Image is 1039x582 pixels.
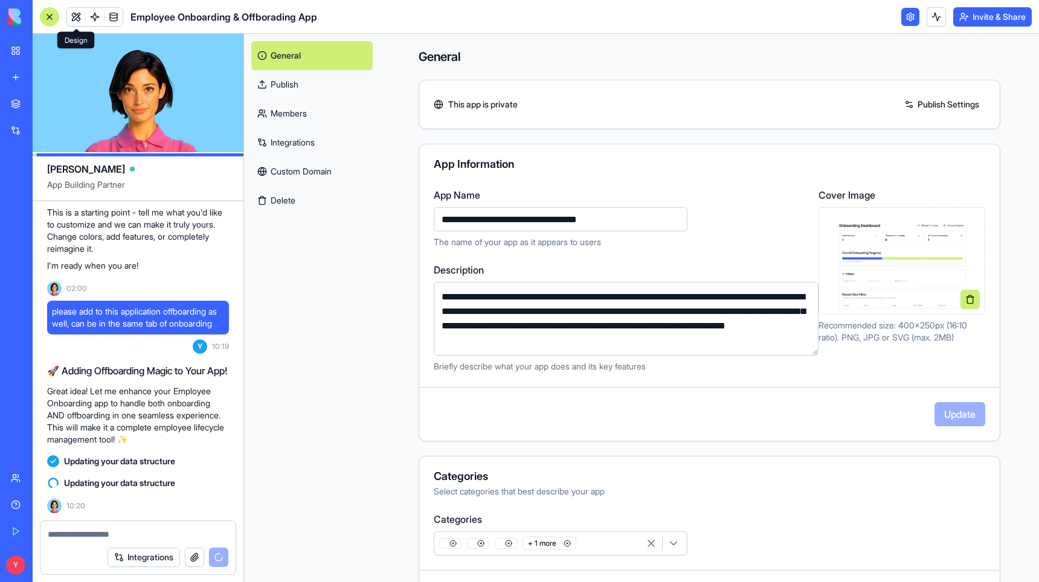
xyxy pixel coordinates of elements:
p: I'm ready when you are! [47,260,229,272]
a: Members [251,99,373,128]
img: Ella_00000_wcx2te.png [47,281,62,296]
h4: General [419,48,1000,65]
a: Custom Domain [251,157,373,186]
button: + 1 more [434,531,687,555]
span: Y [6,555,25,575]
span: 02:00 [66,284,87,293]
p: Recommended size: 400x250px (16:10 ratio). PNG, JPG or SVG (max. 2MB) [819,319,985,344]
button: Integrations [108,548,180,567]
img: Ella_00000_wcx2te.png [47,499,62,513]
span: App Building Partner [47,179,229,200]
a: Publish Settings [898,95,985,114]
a: Publish [251,70,373,99]
div: Categories [434,471,985,482]
a: General [251,41,373,70]
span: 10:20 [66,501,85,511]
img: logo [8,8,83,25]
label: Cover Image [819,188,985,202]
h2: 🚀 Adding Offboarding Magic to Your App! [47,363,229,378]
span: Employee Onboarding & Offborading App [130,10,317,24]
span: This app is private [448,98,518,110]
a: Integrations [251,128,373,157]
span: + 1 more [523,537,576,550]
label: Description [434,263,819,277]
span: please add to this application offboarding as well, can be in the same tab of onboarding [52,305,224,330]
p: Briefly describe what your app does and its key features [434,360,819,373]
button: Invite & Share [953,7,1032,27]
div: Design [57,32,95,49]
label: Categories [434,512,985,526]
p: The name of your app as it appears to users [434,236,804,248]
span: [PERSON_NAME] [47,162,125,176]
img: Preview [825,213,980,309]
span: Updating your data structure [64,455,175,467]
p: Great idea! Let me enhance your Employee Onboarding app to handle both onboarding AND offboarding... [47,385,229,446]
span: Updating your data structure [64,477,175,489]
span: 10:19 [212,342,229,351]
button: Delete [251,186,373,215]
div: App Information [434,159,985,170]
label: App Name [434,188,804,202]
span: Y [193,339,207,354]
div: Select categories that best describe your app [434,485,985,497]
p: This is a starting point - tell me what you'd like to customize and we can make it truly yours. C... [47,206,229,255]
